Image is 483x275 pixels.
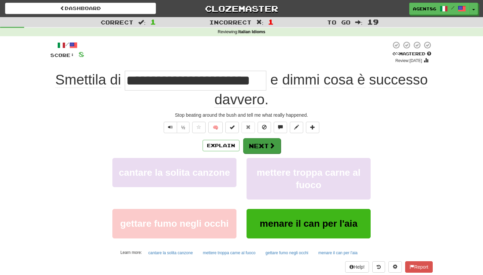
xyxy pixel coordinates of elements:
small: Learn more: [120,250,142,255]
span: 0 % [392,51,399,56]
button: Add to collection (alt+a) [306,122,319,133]
a: Dashboard [5,3,156,14]
strong: Italian Idioms [238,30,265,34]
span: Smettila [55,72,106,88]
span: è [357,72,365,88]
button: 🧠 [208,122,223,133]
button: Discuss sentence (alt+u) [274,122,287,133]
span: 1 [268,18,274,26]
button: gettare fumo negli occhi [112,209,236,238]
span: : [256,19,264,25]
button: Edit sentence (alt+d) [290,122,303,133]
button: cantare la solita canzone [112,158,236,187]
span: menare il can per l'aia [260,218,357,229]
span: dimmi [282,72,320,88]
button: Next [243,138,281,154]
button: Play sentence audio (ctl+space) [164,122,177,133]
button: ½ [177,122,190,133]
span: 8 [78,50,84,58]
span: To go [327,19,351,25]
button: Round history (alt+y) [372,261,385,273]
span: successo [369,72,428,88]
span: . [214,72,428,108]
button: cantare la solita canzone [145,248,197,258]
span: / [451,5,454,10]
span: Agent86 [413,6,436,12]
span: gettare fumo negli occhi [120,218,229,229]
button: Report [405,261,433,273]
button: gettare fumo negli occhi [262,248,312,258]
span: davvero [214,92,264,108]
button: Set this sentence to 100% Mastered (alt+m) [225,122,239,133]
button: mettere troppa carne al fuoco [199,248,259,258]
div: Stop beating around the bush and tell me what really happened. [50,112,433,118]
div: Mastered [391,51,433,57]
button: Ignore sentence (alt+i) [258,122,271,133]
a: Clozemaster [166,3,317,14]
button: Explain [203,140,239,151]
span: 19 [367,18,379,26]
button: Reset to 0% Mastered (alt+r) [241,122,255,133]
span: cantare la solita canzone [119,167,230,178]
button: menare il can per l'aia [315,248,361,258]
span: 1 [150,18,156,26]
a: Agent86 / [409,3,470,15]
span: di [110,72,121,88]
span: e [270,72,278,88]
span: : [138,19,146,25]
small: Review: [DATE] [395,58,422,63]
div: Text-to-speech controls [162,122,190,133]
button: Favorite sentence (alt+f) [192,122,206,133]
span: Incorrect [209,19,252,25]
span: Correct [101,19,133,25]
span: Score: [50,52,74,58]
button: Help! [345,261,369,273]
button: menare il can per l'aia [247,209,371,238]
button: mettere troppa carne al fuoco [247,158,371,200]
span: : [355,19,363,25]
span: mettere troppa carne al fuoco [257,167,361,190]
div: / [50,41,84,49]
span: cosa [324,72,354,88]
